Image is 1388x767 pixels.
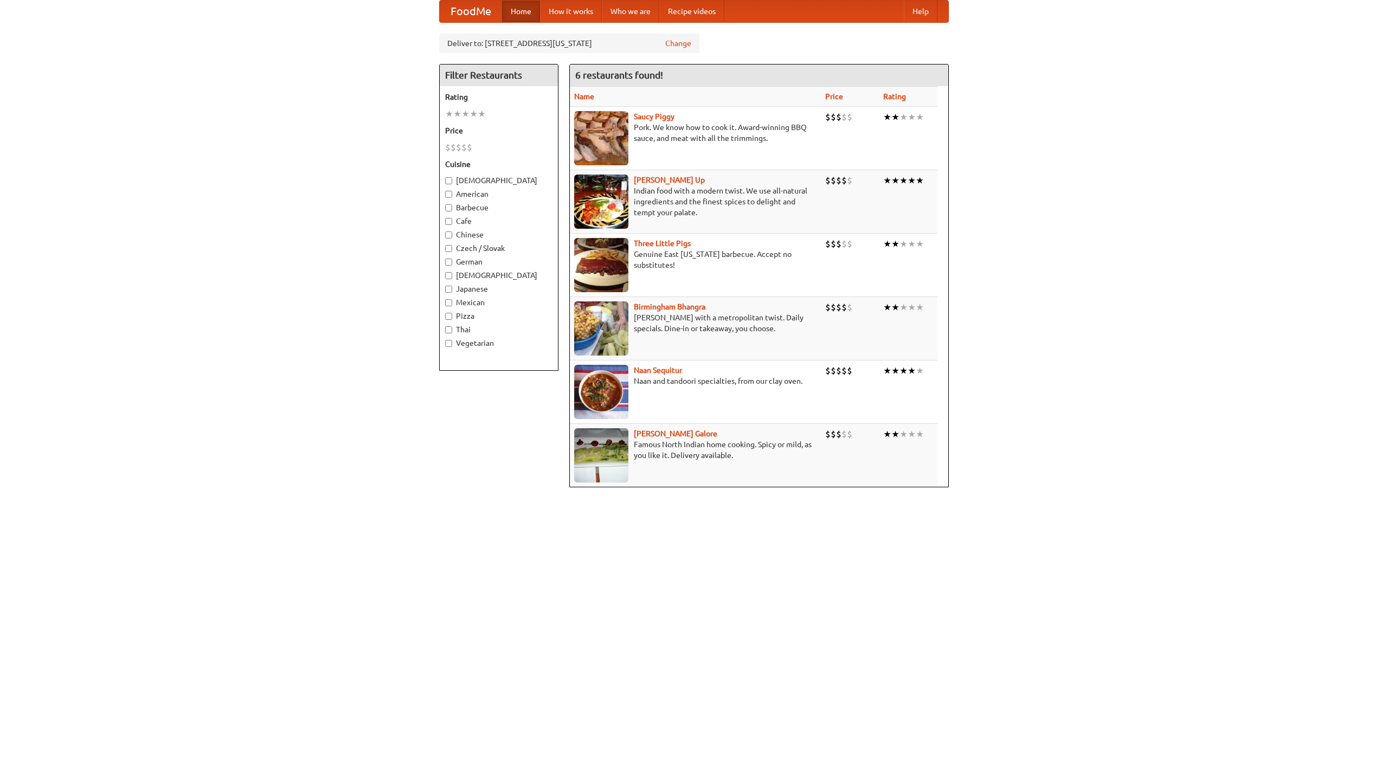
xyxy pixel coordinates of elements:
[836,175,841,186] li: $
[831,238,836,250] li: $
[445,313,452,320] input: Pizza
[908,301,916,313] li: ★
[891,111,899,123] li: ★
[916,175,924,186] li: ★
[916,428,924,440] li: ★
[574,122,817,144] p: Pork. We know how to cook it. Award-winning BBQ sauce, and meat with all the trimmings.
[825,238,831,250] li: $
[634,176,705,184] a: [PERSON_NAME] Up
[445,272,452,279] input: [DEMOGRAPHIC_DATA]
[659,1,724,22] a: Recipe videos
[478,108,486,120] li: ★
[847,428,852,440] li: $
[847,301,852,313] li: $
[445,270,552,281] label: [DEMOGRAPHIC_DATA]
[916,111,924,123] li: ★
[908,428,916,440] li: ★
[445,92,552,102] h5: Rating
[899,111,908,123] li: ★
[634,366,682,375] a: Naan Sequitur
[904,1,937,22] a: Help
[445,326,452,333] input: Thai
[445,245,452,252] input: Czech / Slovak
[899,365,908,377] li: ★
[883,238,891,250] li: ★
[540,1,602,22] a: How it works
[445,283,552,294] label: Japanese
[908,365,916,377] li: ★
[836,301,841,313] li: $
[883,428,891,440] li: ★
[831,111,836,123] li: $
[908,175,916,186] li: ★
[825,365,831,377] li: $
[574,92,594,101] a: Name
[841,365,847,377] li: $
[502,1,540,22] a: Home
[634,302,705,311] a: Birmingham Bhangra
[916,365,924,377] li: ★
[445,218,452,225] input: Cafe
[445,256,552,267] label: German
[847,175,852,186] li: $
[634,112,674,121] a: Saucy Piggy
[445,229,552,240] label: Chinese
[451,141,456,153] li: $
[634,239,691,248] b: Three Little Pigs
[831,301,836,313] li: $
[831,365,836,377] li: $
[445,177,452,184] input: [DEMOGRAPHIC_DATA]
[445,243,552,254] label: Czech / Slovak
[445,340,452,347] input: Vegetarian
[899,175,908,186] li: ★
[908,238,916,250] li: ★
[461,141,467,153] li: $
[440,1,502,22] a: FoodMe
[602,1,659,22] a: Who we are
[836,238,841,250] li: $
[575,70,663,80] ng-pluralize: 6 restaurants found!
[574,439,817,461] p: Famous North Indian home cooking. Spicy or mild, as you like it. Delivery available.
[456,141,461,153] li: $
[825,92,843,101] a: Price
[445,125,552,136] h5: Price
[574,249,817,270] p: Genuine East [US_STATE] barbecue. Accept no substitutes!
[445,297,552,308] label: Mexican
[439,34,699,53] div: Deliver to: [STREET_ADDRESS][US_STATE]
[445,175,552,186] label: [DEMOGRAPHIC_DATA]
[445,299,452,306] input: Mexican
[836,428,841,440] li: $
[891,301,899,313] li: ★
[841,175,847,186] li: $
[445,189,552,199] label: American
[445,311,552,321] label: Pizza
[445,324,552,335] label: Thai
[445,338,552,349] label: Vegetarian
[634,429,717,438] a: [PERSON_NAME] Galore
[831,175,836,186] li: $
[883,175,891,186] li: ★
[899,238,908,250] li: ★
[445,191,452,198] input: American
[574,175,628,229] img: curryup.jpg
[841,111,847,123] li: $
[847,365,852,377] li: $
[445,159,552,170] h5: Cuisine
[574,111,628,165] img: saucy.jpg
[440,65,558,86] h4: Filter Restaurants
[883,365,891,377] li: ★
[574,238,628,292] img: littlepigs.jpg
[574,301,628,356] img: bhangra.jpg
[883,92,906,101] a: Rating
[445,204,452,211] input: Barbecue
[445,141,451,153] li: $
[574,365,628,419] img: naansequitur.jpg
[908,111,916,123] li: ★
[825,301,831,313] li: $
[574,376,817,386] p: Naan and tandoori specialties, from our clay oven.
[836,111,841,123] li: $
[883,301,891,313] li: ★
